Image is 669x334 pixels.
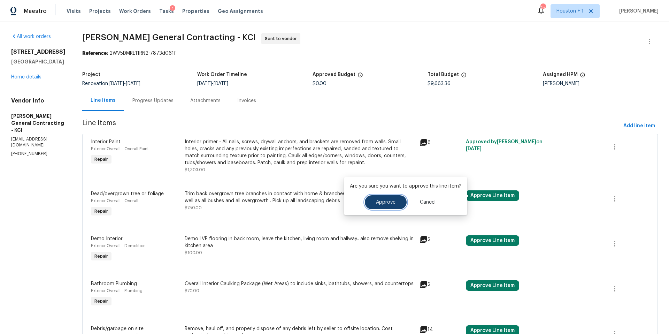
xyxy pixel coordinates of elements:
[461,72,467,81] span: The total cost of line items that have been proposed by Opendoor. This sum includes line items th...
[91,191,164,196] span: Dead/overgrown tree or foliage
[466,190,519,201] button: Approve Line Item
[543,72,578,77] h5: Assigned HPM
[365,195,407,209] button: Approve
[91,236,123,241] span: Demo Interior
[11,75,41,79] a: Home details
[197,81,228,86] span: -
[265,35,300,42] span: Sent to vendor
[419,280,462,289] div: 2
[92,298,111,305] span: Repair
[91,289,143,293] span: Exterior Overall - Plumbing
[237,97,256,104] div: Invoices
[11,34,51,39] a: All work orders
[466,280,519,291] button: Approve Line Item
[11,151,66,157] p: [PHONE_NUMBER]
[91,281,137,286] span: Bathroom Plumbing
[185,289,199,293] span: $70.00
[185,168,205,172] span: $1,303.00
[428,81,451,86] span: $9,663.36
[409,195,447,209] button: Cancel
[11,97,66,104] h4: Vendor Info
[92,208,111,215] span: Repair
[357,72,363,81] span: The total cost of line items that have been approved by both Opendoor and the Trade Partner. This...
[11,113,66,134] h5: [PERSON_NAME] General Contracting - KCI
[197,81,212,86] span: [DATE]
[92,156,111,163] span: Repair
[218,8,263,15] span: Geo Assignments
[623,122,655,130] span: Add line item
[185,206,202,210] span: $750.00
[621,120,658,132] button: Add line item
[419,325,462,334] div: 14
[91,199,138,203] span: Exterior Overall - Overall
[109,81,140,86] span: -
[313,81,326,86] span: $0.00
[616,8,659,15] span: [PERSON_NAME]
[580,72,585,81] span: The hpm assigned to this work order.
[313,72,355,77] h5: Approved Budget
[24,8,47,15] span: Maestro
[466,139,543,151] span: Approved by [PERSON_NAME] on
[11,58,66,65] h5: [GEOGRAPHIC_DATA]
[420,200,436,205] span: Cancel
[91,97,116,104] div: Line Items
[543,81,658,86] div: [PERSON_NAME]
[419,235,462,244] div: 2
[132,97,174,104] div: Progress Updates
[82,81,140,86] span: Renovation
[170,5,175,12] div: 1
[182,8,209,15] span: Properties
[185,190,415,204] div: Trim back overgrown tree branches in contact with home & branches hanging low over roof line. As ...
[89,8,111,15] span: Projects
[82,72,100,77] h5: Project
[185,251,202,255] span: $100.00
[119,8,151,15] span: Work Orders
[185,280,415,287] div: Overall Interior Caulking Package (Wet Areas) to include sinks, bathtubs, showers, and countertops.
[109,81,124,86] span: [DATE]
[67,8,81,15] span: Visits
[11,136,66,148] p: [EMAIL_ADDRESS][DOMAIN_NAME]
[159,9,174,14] span: Tasks
[11,48,66,55] h2: [STREET_ADDRESS]
[91,147,149,151] span: Exterior Overall - Overall Paint
[466,235,519,246] button: Approve Line Item
[91,139,121,144] span: Interior Paint
[126,81,140,86] span: [DATE]
[556,8,584,15] span: Houston + 1
[82,50,658,57] div: 2WV5DMRE11RN2-7873d061f
[540,4,545,11] div: 15
[350,183,461,190] p: Are you sure you want to approve this line item?
[185,235,415,249] div: Demo LVP flooring in back room, leave the kitchen, living room and hallway.. also remove shelving...
[419,138,462,147] div: 6
[197,72,247,77] h5: Work Order Timeline
[428,72,459,77] h5: Total Budget
[82,51,108,56] b: Reference:
[214,81,228,86] span: [DATE]
[185,138,415,166] div: Interior primer - All nails, screws, drywall anchors, and brackets are removed from walls. Small ...
[190,97,221,104] div: Attachments
[92,253,111,260] span: Repair
[466,146,482,151] span: [DATE]
[376,200,395,205] span: Approve
[82,33,256,41] span: [PERSON_NAME] General Contracting - KCI
[82,120,621,132] span: Line Items
[91,244,146,248] span: Exterior Overall - Demolition
[91,326,144,331] span: Debris/garbage on site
